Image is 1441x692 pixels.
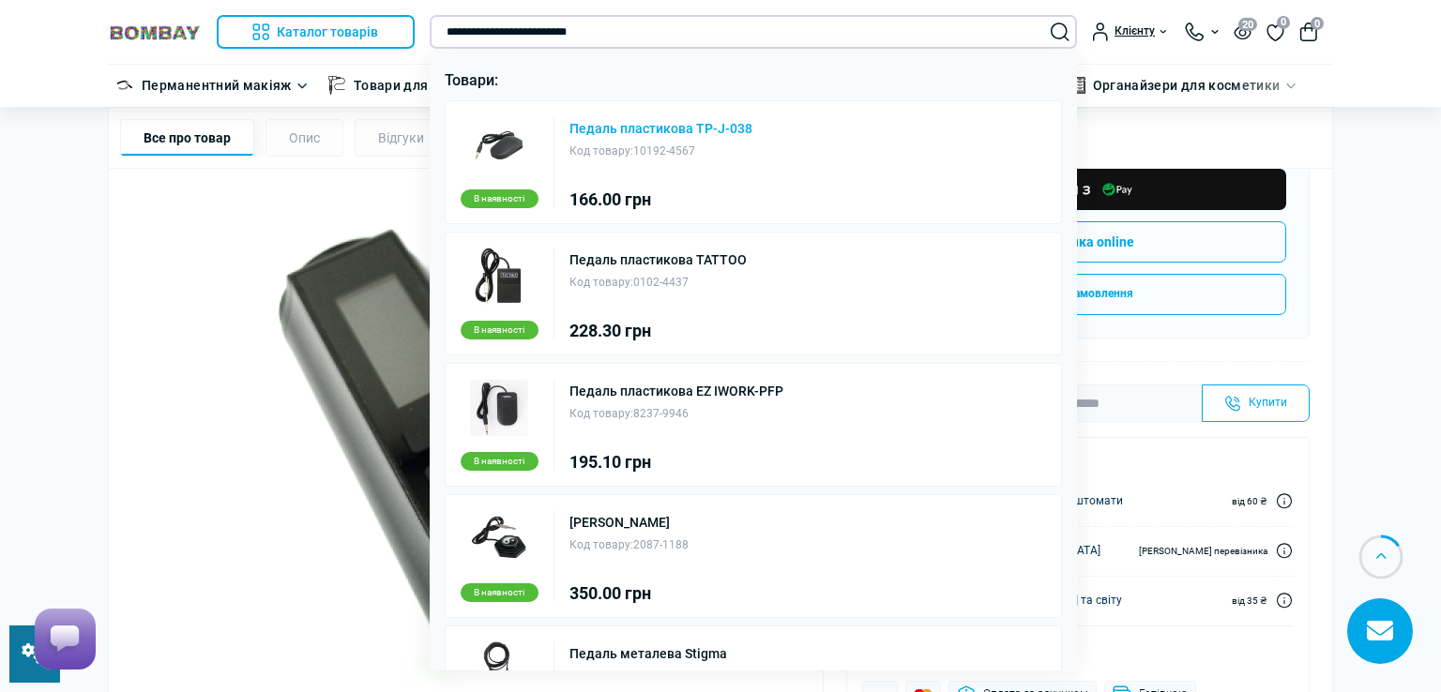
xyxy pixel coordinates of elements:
[1234,23,1251,39] button: 20
[445,68,1063,93] p: Товари:
[142,75,292,96] a: Перманентний макіяж
[569,538,633,551] span: Код товару:
[569,516,670,529] a: [PERSON_NAME]
[461,452,538,471] div: В наявності
[569,405,783,423] div: 8237-9946
[470,510,528,568] img: Педаль Інь Янь
[217,15,415,49] button: Каталог товарів
[115,76,134,95] img: Перманентний макіяж
[569,536,689,554] div: 2087-1188
[569,276,633,289] span: Код товару:
[569,668,727,685] div: 1916-6065
[569,669,633,683] span: Код товару:
[569,143,752,160] div: 10192-4567
[569,144,633,158] span: Код товару:
[470,116,528,174] img: Педаль пластикова TP-J-038
[1051,23,1069,41] button: Search
[108,23,202,41] img: BOMBAY
[1093,75,1281,96] a: Органайзери для косметики
[1299,23,1318,41] button: 0
[1238,18,1257,31] span: 20
[461,321,538,339] div: В наявності
[569,122,752,135] a: Педаль пластикова TP-J-038
[569,253,747,266] a: Педаль пластикова TATTOO
[461,189,538,208] div: В наявності
[1267,22,1284,42] a: 0
[461,583,538,602] div: В наявності
[354,75,460,96] a: Товари для тату
[1277,16,1290,29] span: 0
[569,323,747,339] div: 228.30 грн
[569,454,783,471] div: 195.10 грн
[327,76,346,95] img: Товари для тату
[569,647,727,660] a: Педаль металева Stigma
[569,191,752,208] div: 166.00 грн
[1311,17,1324,30] span: 0
[569,585,689,602] div: 350.00 грн
[569,274,747,292] div: 0102-4437
[569,407,633,420] span: Код товару:
[470,248,528,306] img: Педаль пластикова TATTOO
[470,379,528,437] img: Педаль пластикова EZ IWORK-PFP
[569,384,783,398] a: Педаль пластикова EZ IWORK-PFP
